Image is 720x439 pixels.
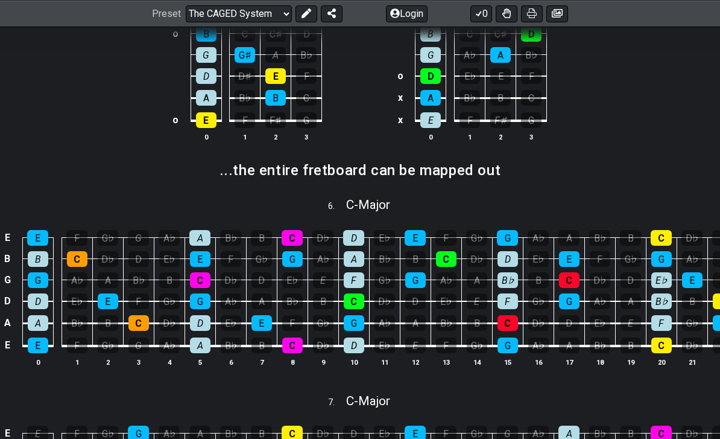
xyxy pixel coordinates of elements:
[328,200,346,213] span: 6 .
[215,356,246,368] th: 6
[485,131,516,144] th: 2
[620,230,641,246] div: B
[516,131,547,144] th: 3
[265,112,286,128] div: F♯
[521,5,543,22] button: Print
[313,251,333,267] div: A♭
[295,5,317,22] button: Edit Preset
[621,251,641,267] div: G♭
[374,230,395,246] div: E♭
[185,356,215,368] th: 5
[251,230,272,246] div: B
[189,230,210,246] div: A
[590,251,610,267] div: F
[584,356,615,368] th: 18
[313,272,333,288] div: E
[435,230,456,246] div: F
[98,293,118,309] div: E
[235,68,255,84] div: D♯
[546,5,568,22] button: Create image
[420,90,441,106] div: A
[621,338,641,353] div: B
[559,251,579,267] div: E
[677,356,707,368] th: 21
[67,315,87,331] div: B♭
[196,47,216,63] div: G
[328,396,346,409] span: 7 .
[470,5,492,22] button: 0
[154,356,185,368] th: 4
[277,356,308,368] th: 8
[436,315,456,331] div: B♭
[159,293,180,309] div: G♭
[374,293,395,309] div: D♭
[496,5,517,22] button: Toggle Dexterity for all fretkits
[431,356,461,368] th: 13
[282,315,303,331] div: F
[28,272,48,288] div: G
[651,230,672,246] div: C
[621,293,641,309] div: A
[615,356,646,368] th: 19
[97,230,118,246] div: G♭
[559,272,579,288] div: C
[159,230,180,246] div: A♭
[344,251,364,267] div: A
[123,356,154,368] th: 3
[196,68,216,84] div: D
[651,251,672,267] div: G
[374,272,395,288] div: G♭
[265,47,286,63] div: A
[28,315,48,331] div: A
[313,293,333,309] div: B
[168,109,183,132] td: o
[497,251,518,267] div: D
[159,315,180,331] div: D♭
[521,26,542,42] div: D
[128,251,149,267] div: D
[28,251,48,267] div: B
[251,338,272,353] div: B
[459,47,480,63] div: A♭
[436,293,456,309] div: E♭
[405,272,426,288] div: G
[221,293,241,309] div: A♭
[196,26,216,42] div: B
[321,5,343,22] button: Share Preset
[344,338,364,353] div: D
[528,272,549,288] div: B
[251,315,272,331] div: E
[221,251,241,267] div: F
[27,230,48,246] div: E
[98,272,118,288] div: A
[682,272,703,288] div: E
[344,272,364,288] div: F
[405,338,426,353] div: E
[159,251,180,267] div: E♭
[221,338,241,353] div: B♭
[261,131,291,144] th: 2
[528,230,549,246] div: A♭
[344,315,364,331] div: G
[282,293,303,309] div: B♭
[282,338,303,353] div: C
[400,356,431,368] th: 12
[682,251,703,267] div: A♭
[490,90,511,106] div: B
[221,272,241,288] div: D♭
[313,338,333,353] div: D♭
[466,230,487,246] div: G♭
[251,293,272,309] div: A
[559,293,579,309] div: G
[393,65,408,87] td: o
[528,251,549,267] div: E♭
[393,86,408,109] td: x
[220,230,241,246] div: B♭
[497,230,518,246] div: G
[98,315,118,331] div: B
[159,338,180,353] div: A♭
[66,230,87,246] div: F
[646,356,677,368] th: 20
[98,338,118,353] div: G♭
[128,315,149,331] div: C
